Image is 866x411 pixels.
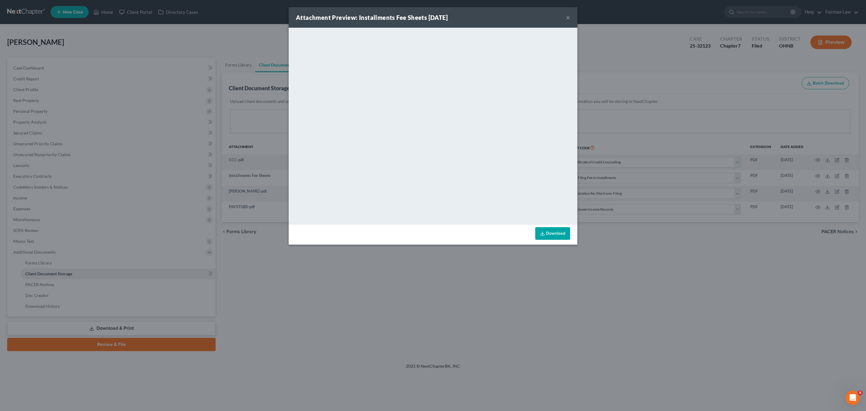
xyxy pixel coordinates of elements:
iframe: <object ng-attr-data='[URL][DOMAIN_NAME]' type='application/pdf' width='100%' height='650px'></ob... [289,28,577,223]
a: Download [535,227,570,240]
button: × [566,14,570,21]
strong: Attachment Preview: Installments Fee Sheets [DATE] [296,14,448,21]
iframe: Intercom live chat [846,391,860,405]
span: 6 [858,391,863,395]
